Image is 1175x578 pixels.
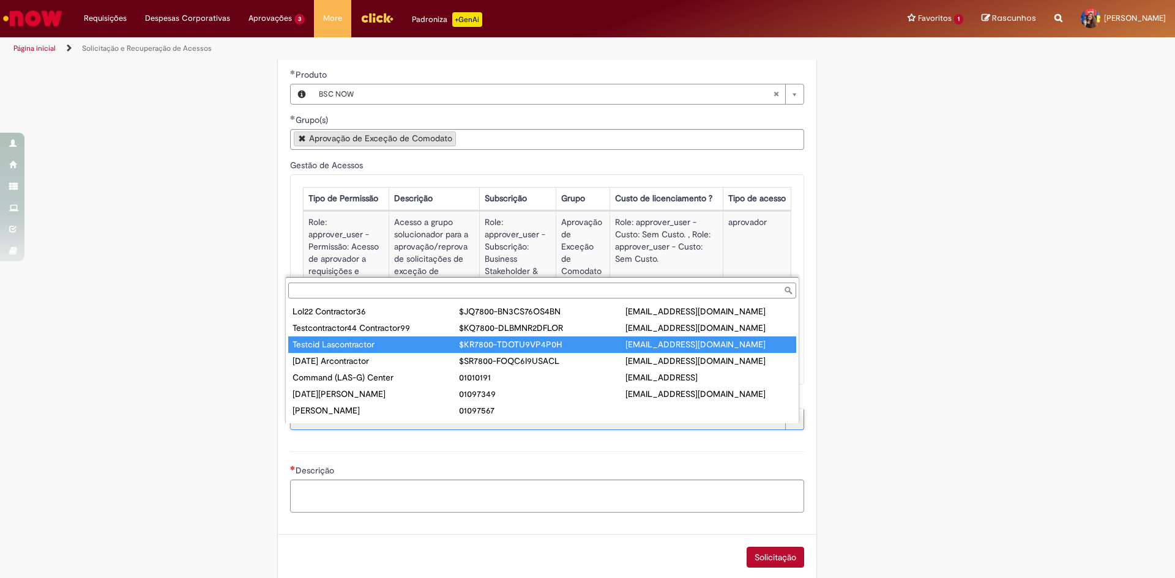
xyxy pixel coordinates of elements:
div: Testcid Lascontractor [293,338,459,350]
div: 02000146 [459,421,625,433]
div: $JQ7800-BN3CS76OS4BN [459,305,625,317]
div: $SR7800-FOQC6I9USACL [459,355,625,367]
div: [EMAIL_ADDRESS] [625,371,792,383]
div: $KR7800-TDOTU9VP4P0H [459,338,625,350]
div: Testcontractor44 Contractor99 [293,322,459,334]
div: [EMAIL_ADDRESS][DOMAIN_NAME] [625,305,792,317]
div: Command (LAS-G) Center [293,371,459,383]
div: [EMAIL_ADDRESS][DOMAIN_NAME] [625,388,792,400]
div: [EMAIL_ADDRESS][DOMAIN_NAME] [625,421,792,433]
div: [PERSON_NAME] [293,404,459,417]
div: 01097567 [459,404,625,417]
div: 01097349 [459,388,625,400]
div: [DATE][PERSON_NAME] [293,388,459,400]
div: [EMAIL_ADDRESS][DOMAIN_NAME] [625,322,792,334]
div: [PERSON_NAME][MEDICAL_DATA] [293,421,459,433]
div: $KQ7800-DLBMNR2DFLOR [459,322,625,334]
div: 01010191 [459,371,625,383]
div: Lol22 Contractor36 [293,305,459,317]
div: [EMAIL_ADDRESS][DOMAIN_NAME] [625,338,792,350]
div: [DATE] Arcontractor [293,355,459,367]
ul: Usuário [286,301,799,423]
div: [EMAIL_ADDRESS][DOMAIN_NAME] [625,355,792,367]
